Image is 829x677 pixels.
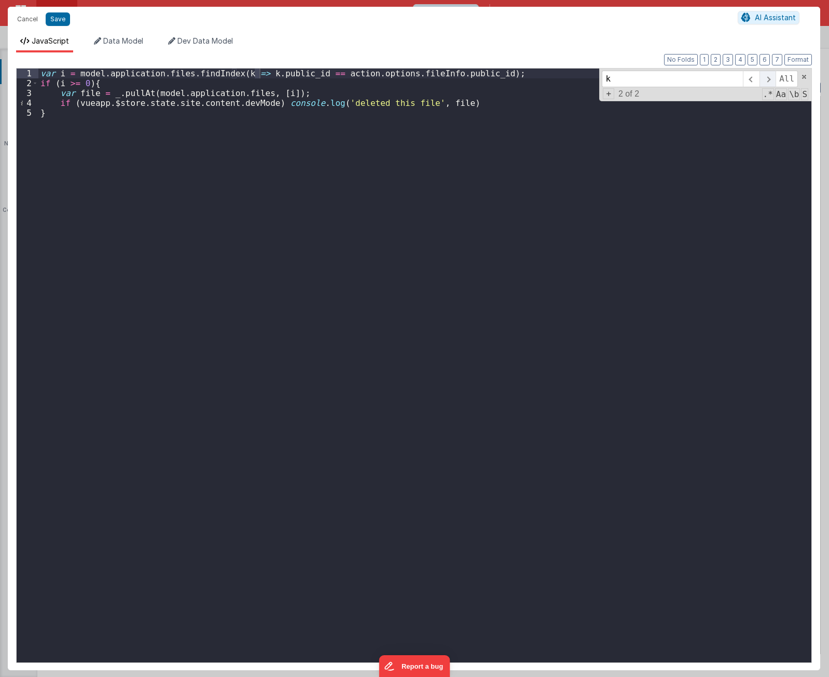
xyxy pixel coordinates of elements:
[17,98,38,108] div: 4
[17,88,38,98] div: 3
[776,71,798,87] span: Alt-Enter
[379,655,450,677] iframe: Marker.io feedback button
[17,78,38,88] div: 2
[12,12,43,26] button: Cancel
[723,54,733,65] button: 3
[103,36,143,45] span: Data Model
[177,36,233,45] span: Dev Data Model
[735,54,745,65] button: 4
[32,36,69,45] span: JavaScript
[602,71,743,87] input: Search for
[788,88,800,100] span: Whole Word Search
[801,88,808,100] span: Search In Selection
[762,88,774,100] span: RegExp Search
[17,108,38,118] div: 5
[738,11,799,24] button: AI Assistant
[700,54,709,65] button: 1
[46,12,70,26] button: Save
[614,89,643,99] span: 2 of 2
[664,54,698,65] button: No Folds
[711,54,721,65] button: 2
[784,54,812,65] button: Format
[603,88,614,99] span: Toggel Replace mode
[755,13,796,22] span: AI Assistant
[748,54,757,65] button: 5
[17,69,38,78] div: 1
[759,54,770,65] button: 6
[772,54,782,65] button: 7
[775,88,787,100] span: CaseSensitive Search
